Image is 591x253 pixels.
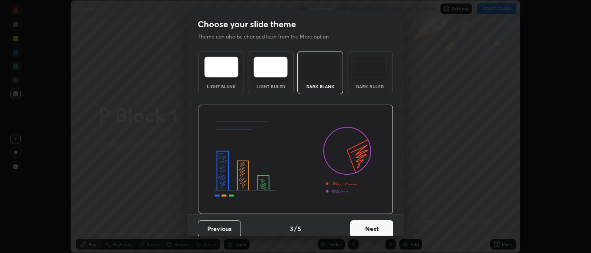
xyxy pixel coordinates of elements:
button: Previous [198,220,241,237]
img: darkRuledTheme.de295e13.svg [353,57,387,77]
p: Theme can also be changed later from the More option [198,33,338,41]
h2: Choose your slide theme [198,19,296,30]
img: darkTheme.f0cc69e5.svg [303,57,337,77]
div: Dark Ruled [353,84,387,89]
h4: 5 [298,224,301,233]
button: Next [350,220,393,237]
img: lightTheme.e5ed3b09.svg [204,57,238,77]
h4: / [294,224,297,233]
img: darkThemeBanner.d06ce4a2.svg [198,105,393,215]
h4: 3 [290,224,293,233]
img: lightRuledTheme.5fabf969.svg [254,57,288,77]
div: Light Blank [204,84,238,89]
div: Dark Blank [303,84,337,89]
div: Light Ruled [254,84,288,89]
